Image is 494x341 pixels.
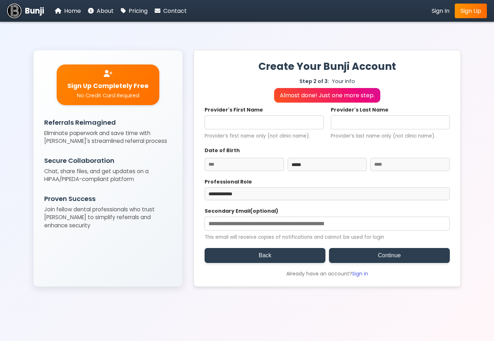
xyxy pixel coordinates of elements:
label: Provider's First Name [205,106,324,114]
span: (optional) [250,207,278,215]
button: Back [205,248,325,263]
h1: Create Your Bunji Account [205,59,450,74]
span: Step 2 of 3: [299,78,329,85]
label: Secondary Email [205,207,450,215]
a: Sign In [432,6,449,15]
p: Chat, share files, and get updates on a HIPAA/PIPEDA-compliant platform [44,167,172,184]
span: Sign Up [460,7,481,15]
a: Sign Up [455,4,487,18]
p: Almost done! Just one more step. [274,88,380,103]
h3: Referrals Reimagined [44,118,172,127]
a: About [88,6,114,15]
img: Bunji Dental Referral Management [7,4,21,18]
a: Bunji [7,4,44,18]
small: Provider’s last name only (not clinic name). [331,133,450,140]
h3: Secure Collaboration [44,156,172,165]
a: Pricing [121,6,148,15]
a: Contact [155,6,187,15]
p: Join fellow dental professionals who trust [PERSON_NAME] to simplify referrals and enhance security [44,206,172,230]
a: Sign in [352,270,368,277]
span: Pricing [129,7,148,15]
button: Continue [329,248,450,263]
a: Home [55,6,81,15]
label: Date of Birth [205,147,450,154]
span: Sign In [432,7,449,15]
div: Already have an account? [205,270,450,278]
span: Home [64,7,81,15]
h3: Proven Success [44,194,172,203]
span: Your Info [332,78,355,85]
label: Provider's Last Name [331,106,450,114]
small: Provider’s first name only (not clinic name). [205,133,324,140]
label: Professional Role [205,178,450,186]
span: Contact [163,7,187,15]
small: This email will receive copies of notifications and cannot be used for login [205,234,450,241]
span: Bunji [25,5,44,17]
span: No Credit Card Required [77,92,139,99]
span: About [97,7,114,15]
span: Sign Up Completely Free [67,81,149,91]
p: Eliminate paperwork and save time with [PERSON_NAME]'s streamlined referral process [44,129,172,146]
